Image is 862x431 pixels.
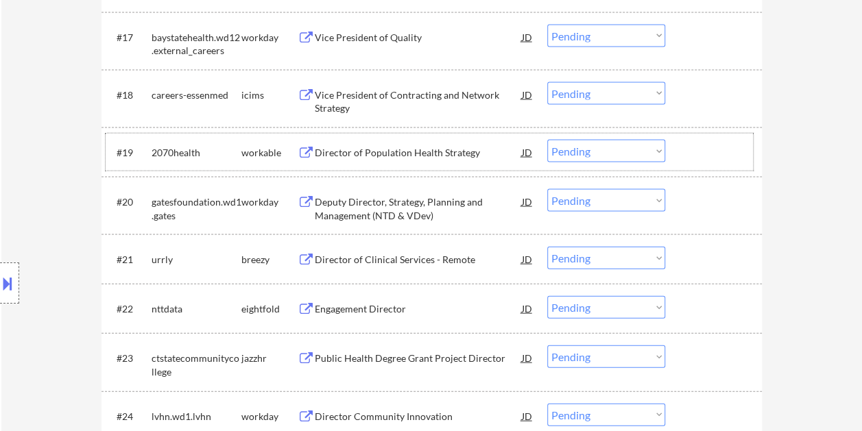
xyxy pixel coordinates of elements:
div: icims [241,88,298,102]
div: eightfold [241,302,298,316]
div: JD [520,25,534,49]
div: Director of Population Health Strategy [315,146,522,160]
div: Engagement Director [315,302,522,316]
div: workday [241,195,298,209]
div: JD [520,345,534,370]
div: JD [520,140,534,164]
div: #17 [117,31,141,45]
div: JD [520,82,534,107]
div: jazzhr [241,352,298,365]
div: JD [520,404,534,428]
div: Vice President of Quality [315,31,522,45]
div: breezy [241,253,298,267]
div: Vice President of Contracting and Network Strategy [315,88,522,115]
div: JD [520,189,534,214]
div: workable [241,146,298,160]
div: workday [241,31,298,45]
div: baystatehealth.wd12.external_careers [152,31,241,58]
div: JD [520,247,534,271]
div: Director Community Innovation [315,410,522,423]
div: Public Health Degree Grant Project Director [315,352,522,365]
div: JD [520,296,534,321]
div: Director of Clinical Services - Remote [315,253,522,267]
div: Deputy Director, Strategy, Planning and Management (NTD & VDev) [315,195,522,222]
div: workday [241,410,298,423]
